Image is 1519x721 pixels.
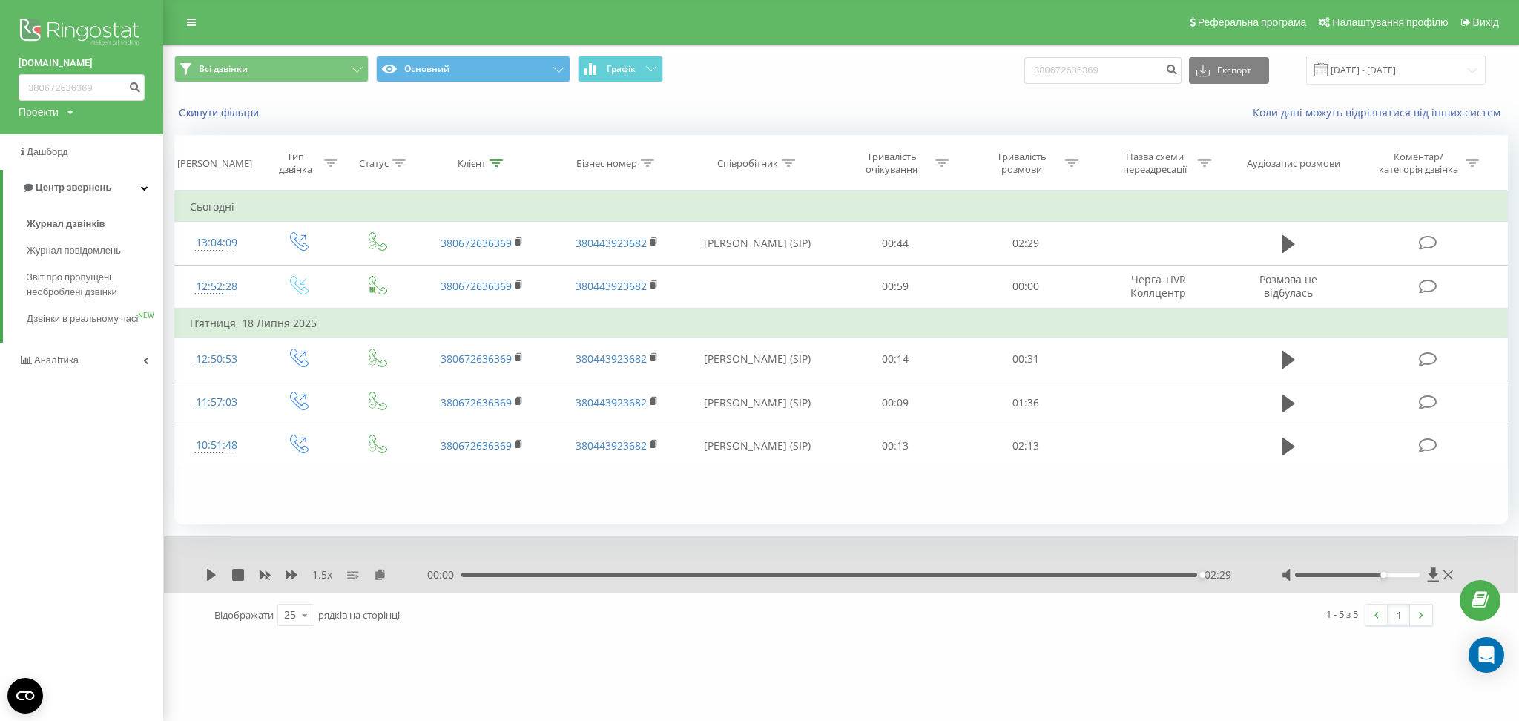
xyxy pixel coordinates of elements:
[576,236,647,250] a: 380443923682
[190,272,243,301] div: 12:52:28
[1259,272,1317,300] span: Розмова не відбулась
[175,192,1508,222] td: Сьогодні
[576,438,647,452] a: 380443923682
[36,182,111,193] span: Центр звернень
[27,306,163,332] a: Дзвінки в реальному часіNEW
[27,211,163,237] a: Журнал дзвінків
[685,381,830,424] td: [PERSON_NAME] (SIP)
[961,381,1090,424] td: 01:36
[852,151,932,176] div: Тривалість очікування
[1326,607,1358,622] div: 1 - 5 з 5
[961,265,1090,309] td: 00:00
[441,279,512,293] a: 380672636369
[578,56,663,82] button: Графік
[318,608,400,622] span: рядків на сторінці
[1247,157,1340,170] div: Аудіозапис розмови
[961,338,1090,381] td: 00:31
[312,567,332,582] span: 1.5 x
[1375,151,1462,176] div: Коментар/категорія дзвінка
[1332,16,1448,28] span: Налаштування профілю
[376,56,570,82] button: Основний
[441,438,512,452] a: 380672636369
[1380,572,1386,578] div: Accessibility label
[177,157,252,170] div: [PERSON_NAME]
[19,56,145,70] a: [DOMAIN_NAME]
[27,237,163,264] a: Журнал повідомлень
[831,424,961,467] td: 00:13
[27,270,156,300] span: Звіт про пропущені необроблені дзвінки
[427,567,461,582] span: 00:00
[685,338,830,381] td: [PERSON_NAME] (SIP)
[1091,265,1226,309] td: Черга +IVR Коллцентр
[1388,605,1410,625] a: 1
[1205,567,1231,582] span: 02:29
[27,217,105,231] span: Журнал дзвінків
[576,352,647,366] a: 380443923682
[27,264,163,306] a: Звіт про пропущені необроблені дзвінки
[190,345,243,374] div: 12:50:53
[1198,16,1307,28] span: Реферальна програма
[174,106,266,119] button: Скинути фільтри
[190,431,243,460] div: 10:51:48
[1189,57,1269,84] button: Експорт
[19,105,59,119] div: Проекти
[982,151,1061,176] div: Тривалість розмови
[214,608,274,622] span: Відображати
[27,243,121,258] span: Журнал повідомлень
[1024,57,1182,84] input: Пошук за номером
[441,352,512,366] a: 380672636369
[685,424,830,467] td: [PERSON_NAME] (SIP)
[576,395,647,409] a: 380443923682
[576,279,647,293] a: 380443923682
[961,222,1090,265] td: 02:29
[717,157,778,170] div: Співробітник
[1253,105,1508,119] a: Коли дані можуть відрізнятися вiд інших систем
[174,56,369,82] button: Всі дзвінки
[441,395,512,409] a: 380672636369
[271,151,320,176] div: Тип дзвінка
[34,355,79,366] span: Аналiтика
[1473,16,1499,28] span: Вихід
[7,678,43,714] button: Open CMP widget
[359,157,389,170] div: Статус
[3,170,163,205] a: Центр звернень
[685,222,830,265] td: [PERSON_NAME] (SIP)
[284,608,296,622] div: 25
[831,381,961,424] td: 00:09
[1200,572,1206,578] div: Accessibility label
[576,157,637,170] div: Бізнес номер
[1469,637,1504,673] div: Open Intercom Messenger
[1115,151,1194,176] div: Назва схеми переадресації
[458,157,486,170] div: Клієнт
[19,15,145,52] img: Ringostat logo
[27,312,138,326] span: Дзвінки в реальному часі
[607,64,636,74] span: Графік
[831,222,961,265] td: 00:44
[27,146,68,157] span: Дашборд
[199,63,248,75] span: Всі дзвінки
[441,236,512,250] a: 380672636369
[831,338,961,381] td: 00:14
[19,74,145,101] input: Пошук за номером
[961,424,1090,467] td: 02:13
[190,228,243,257] div: 13:04:09
[831,265,961,309] td: 00:59
[175,309,1508,338] td: П’ятниця, 18 Липня 2025
[190,388,243,417] div: 11:57:03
